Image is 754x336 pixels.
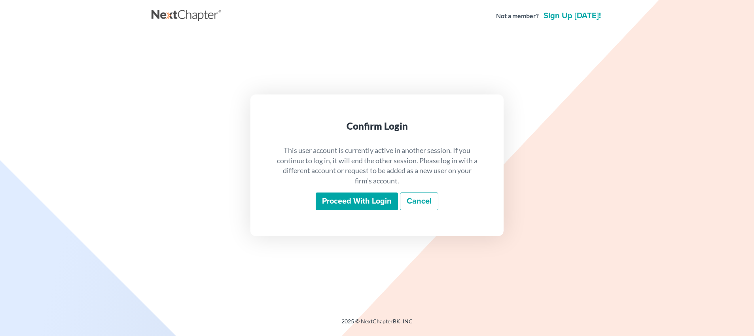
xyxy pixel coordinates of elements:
input: Proceed with login [316,193,398,211]
a: Cancel [400,193,438,211]
p: This user account is currently active in another session. If you continue to log in, it will end ... [276,145,478,186]
div: 2025 © NextChapterBK, INC [152,317,602,332]
div: Confirm Login [276,120,478,132]
strong: Not a member? [496,11,539,21]
a: Sign up [DATE]! [542,12,602,20]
